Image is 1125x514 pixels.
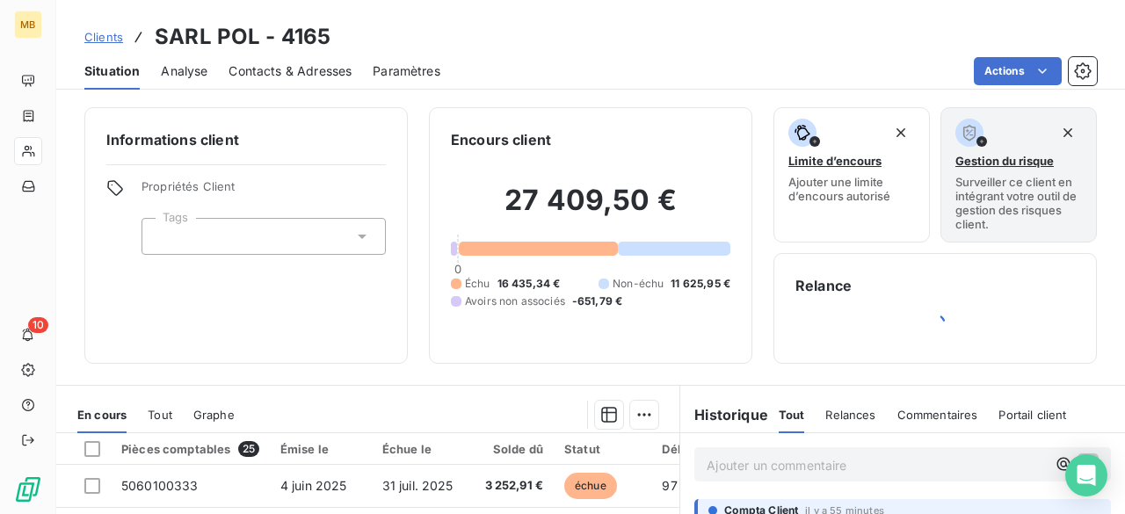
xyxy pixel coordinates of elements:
[795,275,1075,296] h6: Relance
[773,107,930,243] button: Limite d’encoursAjouter une limite d’encours autorisé
[998,408,1066,422] span: Portail client
[564,442,641,456] div: Statut
[193,408,235,422] span: Graphe
[382,478,454,493] span: 31 juil. 2025
[671,276,730,292] span: 11 625,95 €
[788,175,915,203] span: Ajouter une limite d’encours autorisé
[148,408,172,422] span: Tout
[373,62,440,80] span: Paramètres
[238,441,259,457] span: 25
[14,11,42,39] div: MB
[662,478,684,493] span: 97 j
[662,442,709,456] div: Délai
[121,478,199,493] span: 5060100333
[454,262,461,276] span: 0
[1065,454,1107,496] div: Open Intercom Messenger
[613,276,664,292] span: Non-échu
[482,477,544,495] span: 3 252,91 €
[280,442,361,456] div: Émise le
[142,179,386,204] span: Propriétés Client
[788,154,882,168] span: Limite d’encours
[940,107,1097,243] button: Gestion du risqueSurveiller ce client en intégrant votre outil de gestion des risques client.
[84,30,123,44] span: Clients
[161,62,207,80] span: Analyse
[974,57,1062,85] button: Actions
[955,175,1082,231] span: Surveiller ce client en intégrant votre outil de gestion des risques client.
[955,154,1054,168] span: Gestion du risque
[121,441,259,457] div: Pièces comptables
[465,276,490,292] span: Échu
[84,28,123,46] a: Clients
[106,129,386,150] h6: Informations client
[564,473,617,499] span: échue
[451,129,551,150] h6: Encours client
[779,408,805,422] span: Tout
[482,442,544,456] div: Solde dû
[280,478,347,493] span: 4 juin 2025
[465,293,565,309] span: Avoirs non associés
[497,276,561,292] span: 16 435,34 €
[680,404,768,425] h6: Historique
[825,408,875,422] span: Relances
[155,21,330,53] h3: SARL POL - 4165
[229,62,352,80] span: Contacts & Adresses
[84,62,140,80] span: Situation
[451,183,730,235] h2: 27 409,50 €
[28,317,48,333] span: 10
[897,408,978,422] span: Commentaires
[572,293,622,309] span: -651,79 €
[156,228,171,244] input: Ajouter une valeur
[77,408,127,422] span: En cours
[14,475,42,503] img: Logo LeanPay
[382,442,461,456] div: Échue le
